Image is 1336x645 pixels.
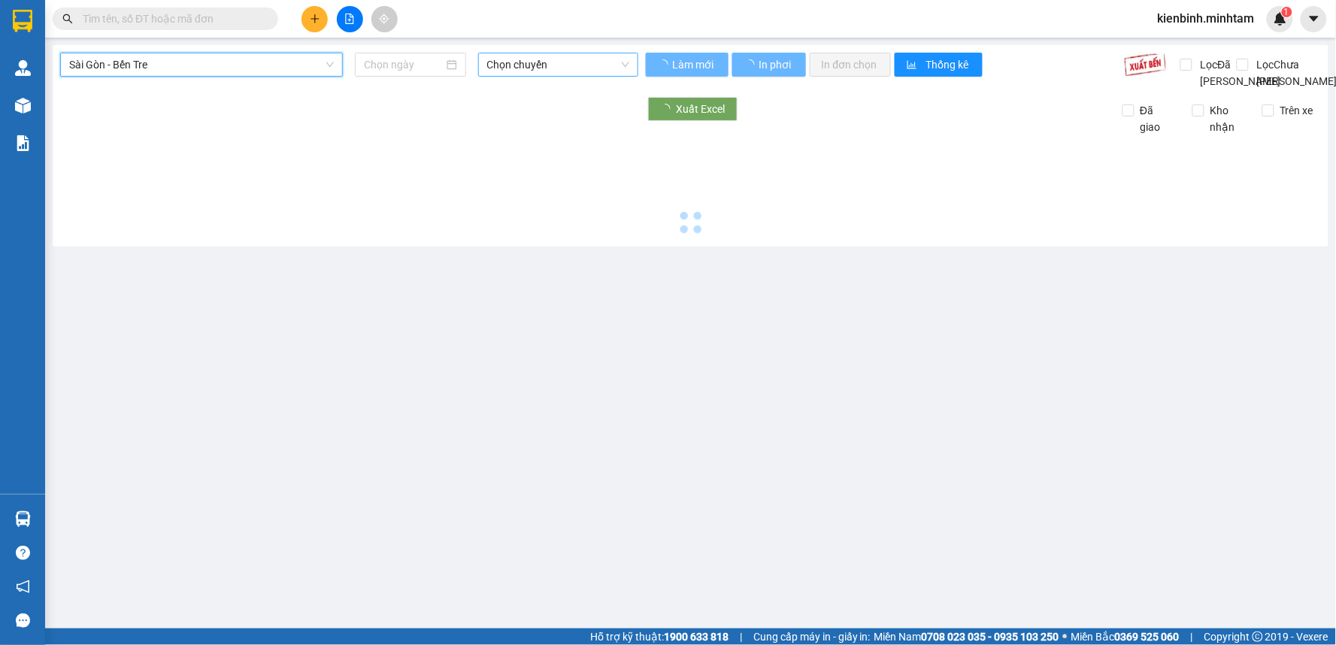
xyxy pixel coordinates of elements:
[740,628,742,645] span: |
[590,628,729,645] span: Hỗ trợ kỹ thuật:
[1191,628,1193,645] span: |
[62,14,73,24] span: search
[1253,631,1263,642] span: copyright
[759,56,794,73] span: In phơi
[16,613,30,628] span: message
[371,6,398,32] button: aim
[15,98,31,114] img: warehouse-icon
[646,53,729,77] button: Làm mới
[15,60,31,76] img: warehouse-icon
[1274,12,1287,26] img: icon-new-feature
[1284,7,1289,17] span: 1
[1301,6,1327,32] button: caret-down
[744,59,757,70] span: loading
[673,56,716,73] span: Làm mới
[648,97,738,121] button: Xuất Excel
[1195,56,1283,89] span: Lọc Đã [PERSON_NAME]
[658,59,671,70] span: loading
[69,53,334,76] span: Sài Gòn - Bến Tre
[926,56,971,73] span: Thống kê
[810,53,892,77] button: In đơn chọn
[907,59,919,71] span: bar-chart
[83,11,260,27] input: Tìm tên, số ĐT hoặc mã đơn
[487,53,629,76] span: Chọn chuyến
[15,135,31,151] img: solution-icon
[1204,102,1251,135] span: Kho nhận
[1124,53,1167,77] img: 9k=
[344,14,355,24] span: file-add
[1274,102,1319,119] span: Trên xe
[337,6,363,32] button: file-add
[16,546,30,560] span: question-circle
[1282,7,1292,17] sup: 1
[16,580,30,594] span: notification
[732,53,806,77] button: In phơi
[310,14,320,24] span: plus
[13,10,32,32] img: logo-vxr
[1146,9,1267,28] span: kienbinh.minhtam
[1135,102,1181,135] span: Đã giao
[1307,12,1321,26] span: caret-down
[895,53,983,77] button: bar-chartThống kê
[1115,631,1180,643] strong: 0369 525 060
[364,56,443,73] input: Chọn ngày
[664,631,729,643] strong: 1900 633 818
[922,631,1059,643] strong: 0708 023 035 - 0935 103 250
[379,14,389,24] span: aim
[301,6,328,32] button: plus
[753,628,871,645] span: Cung cấp máy in - giấy in:
[1071,628,1180,645] span: Miền Bắc
[874,628,1059,645] span: Miền Nam
[1063,634,1068,640] span: ⚪️
[15,511,31,527] img: warehouse-icon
